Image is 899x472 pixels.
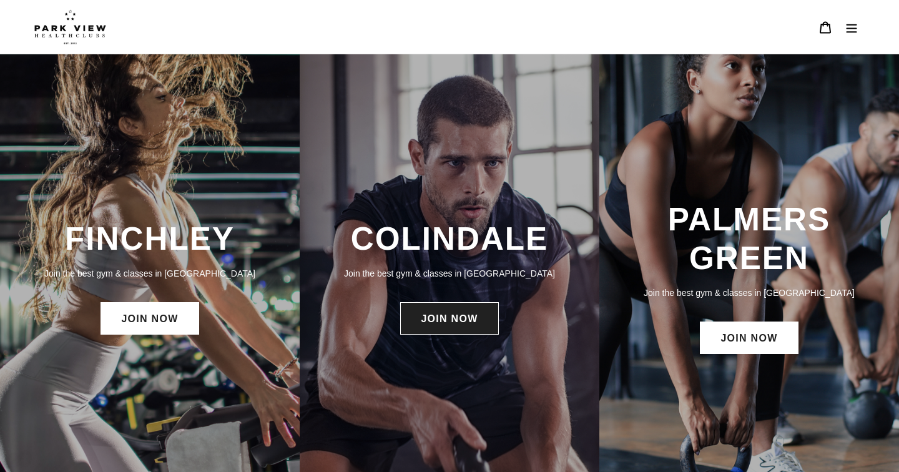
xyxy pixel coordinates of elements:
p: Join the best gym & classes in [GEOGRAPHIC_DATA] [612,286,887,300]
h3: FINCHLEY [12,220,287,258]
h3: PALMERS GREEN [612,200,887,277]
h3: COLINDALE [312,220,587,258]
a: JOIN NOW: Palmers Green Membership [700,322,798,354]
button: Menu [838,14,865,41]
img: Park view health clubs is a gym near you. [34,9,106,44]
a: JOIN NOW: Colindale Membership [400,302,498,335]
p: Join the best gym & classes in [GEOGRAPHIC_DATA] [12,267,287,280]
p: Join the best gym & classes in [GEOGRAPHIC_DATA] [312,267,587,280]
a: JOIN NOW: Finchley Membership [101,302,199,335]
